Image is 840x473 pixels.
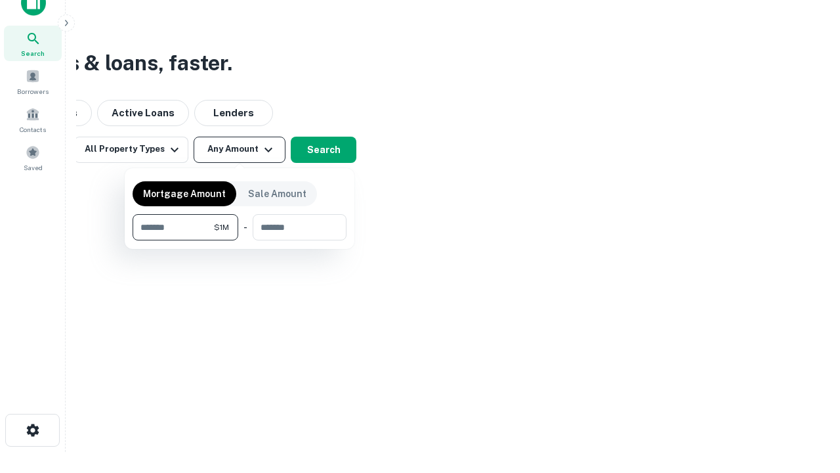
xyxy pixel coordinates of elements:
[774,368,840,431] iframe: Chat Widget
[214,221,229,233] span: $1M
[248,187,306,201] p: Sale Amount
[143,187,226,201] p: Mortgage Amount
[243,214,247,240] div: -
